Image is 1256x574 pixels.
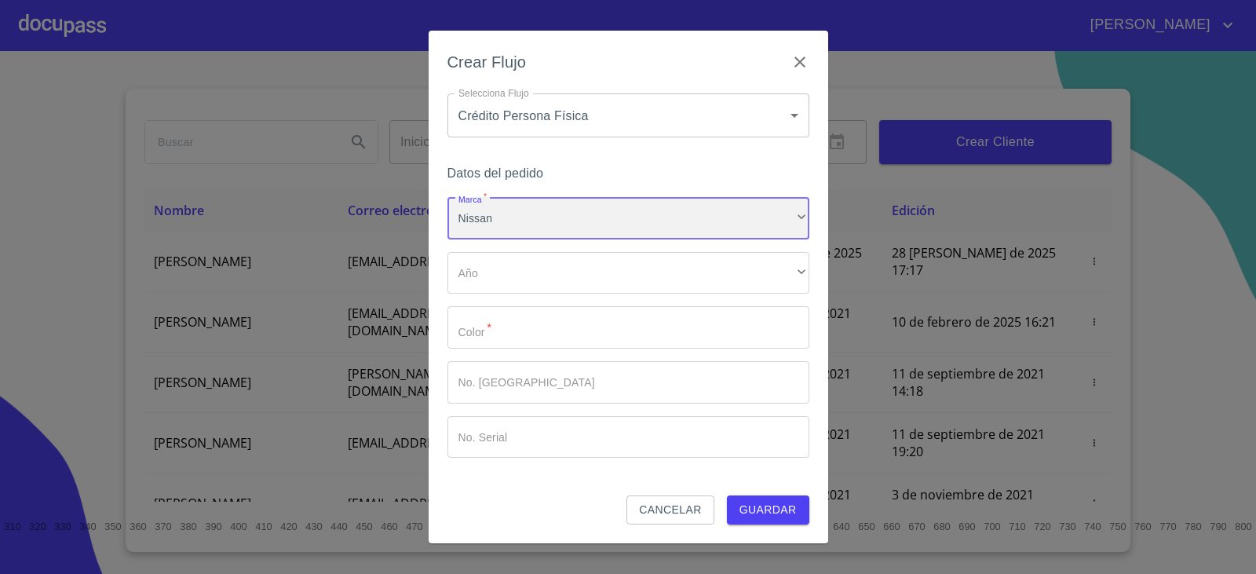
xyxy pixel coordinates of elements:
button: Cancelar [626,495,714,525]
span: Cancelar [639,500,701,520]
span: Guardar [739,500,797,520]
h6: Crear Flujo [447,49,527,75]
div: Crédito Persona Física [447,93,809,137]
h6: Datos del pedido [447,163,809,185]
button: Guardar [727,495,809,525]
div: ​ [447,252,809,294]
div: Nissan [447,197,809,239]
